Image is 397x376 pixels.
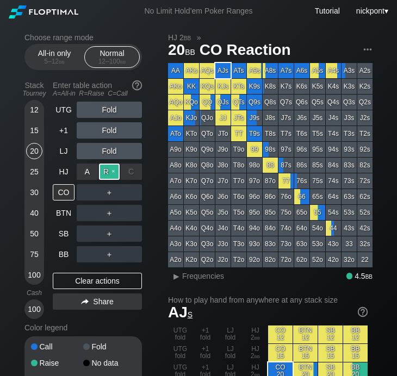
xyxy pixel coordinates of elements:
[26,143,42,159] div: 20
[215,252,231,267] div: J2o
[365,272,373,280] span: bb
[342,205,357,220] div: 53s
[263,205,278,220] div: 85o
[184,63,199,78] div: AKs
[188,308,193,319] span: s
[184,205,199,220] div: K5o
[77,122,142,139] div: Fold
[200,126,215,141] div: QTo
[247,142,262,157] div: 99
[231,126,246,141] div: TT
[89,58,135,65] div: 12 – 100
[81,299,89,305] img: share.864f2f62.svg
[294,158,309,173] div: 86s
[215,221,231,236] div: J4o
[243,344,268,362] div: HJ 2
[247,95,262,110] div: Q9s
[318,325,343,343] div: SB 12
[294,173,309,189] div: 76s
[294,95,309,110] div: Q6s
[26,205,42,221] div: 40
[184,126,199,141] div: KTo
[77,246,142,262] div: ＋
[342,63,357,78] div: A3s
[326,158,341,173] div: 84s
[77,164,142,180] div: Raise
[326,63,341,78] div: A4s
[231,63,246,78] div: ATs
[53,184,75,200] div: CO
[263,63,278,78] div: A8s
[278,110,294,126] div: J7s
[168,63,183,78] div: AA
[342,110,357,126] div: J3s
[200,252,215,267] div: Q2o
[294,63,309,78] div: A6s
[342,95,357,110] div: Q3s
[77,225,142,242] div: ＋
[294,79,309,94] div: K6s
[168,252,183,267] div: A2o
[294,205,309,220] div: 65o
[326,205,341,220] div: 54s
[247,252,262,267] div: 92o
[200,158,215,173] div: Q8o
[185,45,195,57] span: bb
[83,343,135,350] div: Fold
[168,344,193,362] div: UTG fold
[128,7,269,18] div: No Limit Hold’em Poker Ranges
[231,236,246,252] div: T3o
[120,58,126,65] span: bb
[268,325,293,343] div: CO 12
[263,79,278,94] div: K8s
[169,270,183,283] div: ▸
[263,189,278,204] div: 86o
[77,205,142,221] div: ＋
[310,221,325,236] div: 54o
[278,173,294,189] div: 77
[310,110,325,126] div: J5s
[231,252,246,267] div: T2o
[278,205,294,220] div: 75o
[255,334,260,341] span: bb
[121,164,142,180] div: C
[24,319,142,336] div: Color legend
[310,158,325,173] div: 85s
[342,221,357,236] div: 43s
[326,173,341,189] div: 74s
[166,42,197,60] span: 20
[326,221,341,236] div: 44
[168,304,193,321] span: AJ
[53,273,142,289] div: Clear actions
[294,110,309,126] div: J6s
[263,110,278,126] div: J8s
[310,252,325,267] div: 52o
[263,158,278,173] div: 88
[53,225,75,242] div: SB
[268,344,293,362] div: CO 15
[310,63,325,78] div: A5s
[26,164,42,180] div: 25
[247,126,262,141] div: T9s
[99,164,120,180] div: R
[53,246,75,262] div: BB
[26,225,42,242] div: 50
[200,79,215,94] div: KQs
[53,293,142,310] div: Share
[168,79,183,94] div: AKo
[357,205,373,220] div: 52s
[346,272,373,280] div: 4.5
[278,189,294,204] div: 76o
[53,205,75,221] div: BTN
[109,168,115,174] span: ✕
[353,5,390,17] div: ▾
[263,142,278,157] div: 98s
[231,158,246,173] div: T8o
[278,126,294,141] div: T7s
[77,102,142,118] div: Fold
[357,110,373,126] div: J2s
[26,102,42,118] div: 12
[200,173,215,189] div: Q7o
[278,158,294,173] div: 87s
[215,95,231,110] div: QJs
